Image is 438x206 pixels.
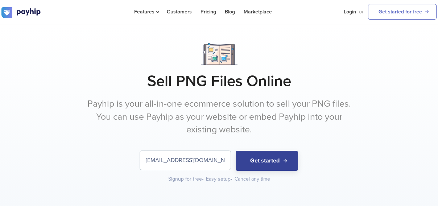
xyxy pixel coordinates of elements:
div: Easy setup [206,176,233,183]
a: Get started for free [368,4,437,20]
div: Cancel any time [235,176,270,183]
button: Get started [236,151,298,171]
img: Notebook.png [201,43,237,65]
div: Signup for free [168,176,204,183]
p: Payhip is your all-in-one ecommerce solution to sell your PNG files. You can use Payhip as your w... [83,98,355,136]
img: logo.svg [1,7,41,18]
span: • [231,176,232,182]
span: Features [134,9,158,15]
input: Enter your email address [140,151,231,170]
h1: Sell PNG Files Online [1,72,437,90]
span: • [202,176,204,182]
